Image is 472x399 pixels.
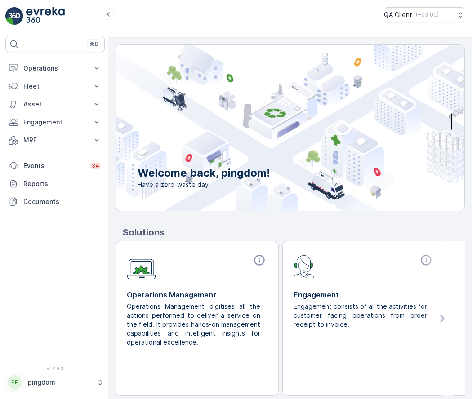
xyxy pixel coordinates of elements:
[294,254,315,279] img: module-icon
[5,366,105,371] span: v 1.49.3
[89,40,98,48] p: ⌘B
[5,95,105,113] button: Asset
[5,373,105,392] button: PPpingdom
[127,302,260,347] p: Operations Management digitises all the actions performed to deliver a service on the field. It p...
[138,180,270,189] span: Have a zero-waste day
[5,113,105,131] button: Engagement
[294,289,434,300] p: Engagement
[384,10,412,19] p: QA Client
[5,175,105,193] a: Reports
[138,166,270,180] p: Welcome back, pingdom!
[294,302,427,329] p: Engagement consists of all the activities for customer facing operations from order receipt to in...
[92,162,99,169] p: 34
[127,289,267,300] p: Operations Management
[23,82,87,91] p: Fleet
[23,161,85,170] p: Events
[23,118,87,127] p: Engagement
[416,11,439,18] p: ( +03:00 )
[76,45,464,211] img: city illustration
[23,100,87,109] p: Asset
[5,7,23,25] img: logo
[23,179,101,188] p: Reports
[23,197,101,206] p: Documents
[5,131,105,149] button: MRF
[384,7,465,22] button: QA Client(+03:00)
[26,7,65,25] img: logo_light-DOdMpM7g.png
[28,378,92,387] p: pingdom
[8,375,22,390] div: PP
[5,77,105,95] button: Fleet
[123,226,465,239] p: Solutions
[23,136,87,145] p: MRF
[23,64,87,73] p: Operations
[5,157,105,175] a: Events34
[5,193,105,211] a: Documents
[5,59,105,77] button: Operations
[127,254,156,279] img: module-icon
